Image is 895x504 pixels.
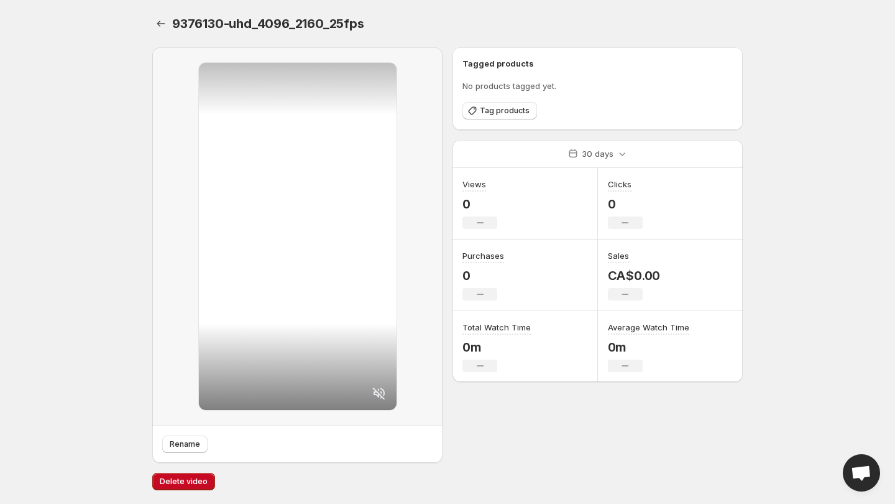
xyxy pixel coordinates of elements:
p: 0 [608,197,643,212]
span: Rename [170,439,200,449]
button: Rename [162,436,208,453]
a: Open chat [843,454,880,492]
p: 0m [462,340,531,355]
h3: Average Watch Time [608,321,689,334]
button: Tag products [462,102,537,119]
span: 9376130-uhd_4096_2160_25fps [172,16,364,31]
span: Tag products [480,106,530,116]
p: 0 [462,268,504,283]
h3: Purchases [462,250,504,262]
button: Settings [152,15,170,32]
h3: Sales [608,250,629,262]
h3: Total Watch Time [462,321,531,334]
p: CA$0.00 [608,268,661,283]
p: 0m [608,340,689,355]
p: 30 days [582,147,613,160]
p: No products tagged yet. [462,80,733,92]
h3: Views [462,178,486,190]
h6: Tagged products [462,57,733,70]
h3: Clicks [608,178,631,190]
button: Delete video [152,473,215,490]
p: 0 [462,197,497,212]
span: Delete video [160,477,208,487]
